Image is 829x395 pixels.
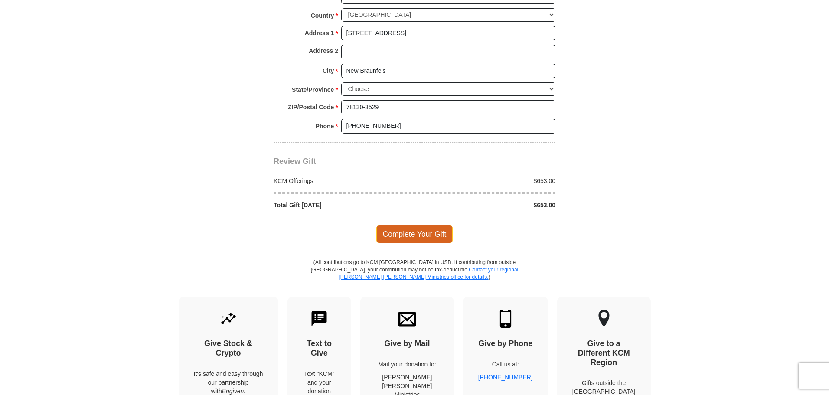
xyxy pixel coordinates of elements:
[375,339,439,349] h4: Give by Mail
[323,65,334,77] strong: City
[496,310,515,328] img: mobile.svg
[376,225,453,243] span: Complete Your Gift
[310,310,328,328] img: text-to-give.svg
[310,259,519,297] p: (All contributions go to KCM [GEOGRAPHIC_DATA] in USD. If contributing from outside [GEOGRAPHIC_D...
[219,310,238,328] img: give-by-stock.svg
[309,45,338,57] strong: Address 2
[305,27,334,39] strong: Address 1
[598,310,610,328] img: other-region
[414,176,560,185] div: $653.00
[316,120,334,132] strong: Phone
[269,201,415,209] div: Total Gift [DATE]
[478,374,533,381] a: [PHONE_NUMBER]
[478,360,533,369] p: Call us at:
[375,360,439,369] p: Mail your donation to:
[311,10,334,22] strong: Country
[269,176,415,185] div: KCM Offerings
[222,388,245,395] i: Engiven.
[572,339,636,367] h4: Give to a Different KCM Region
[303,339,336,358] h4: Text to Give
[194,339,263,358] h4: Give Stock & Crypto
[292,84,334,96] strong: State/Province
[274,157,316,166] span: Review Gift
[478,339,533,349] h4: Give by Phone
[414,201,560,209] div: $653.00
[288,101,334,113] strong: ZIP/Postal Code
[398,310,416,328] img: envelope.svg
